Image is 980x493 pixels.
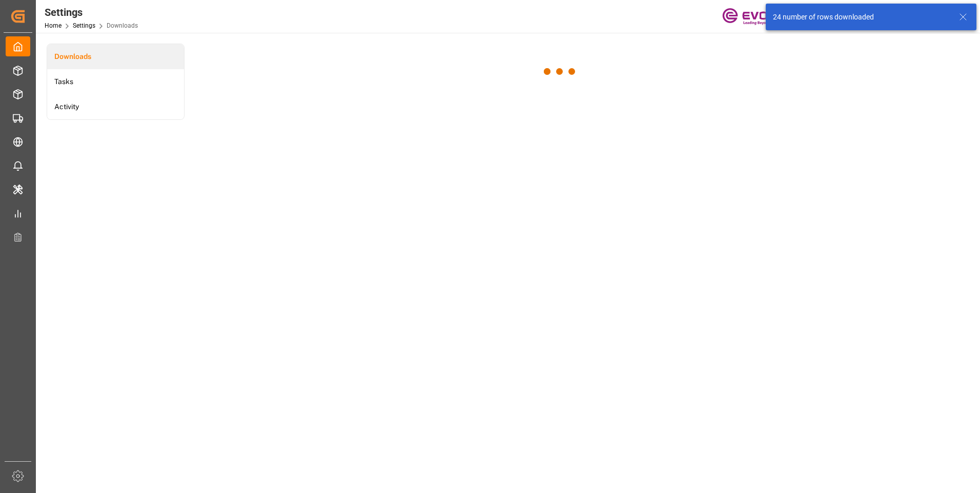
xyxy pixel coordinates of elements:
[47,44,184,69] a: Downloads
[47,94,184,119] a: Activity
[47,69,184,94] a: Tasks
[45,5,138,20] div: Settings
[773,12,949,23] div: 24 number of rows downloaded
[73,22,95,29] a: Settings
[45,22,62,29] a: Home
[722,8,789,26] img: Evonik-brand-mark-Deep-Purple-RGB.jpeg_1700498283.jpeg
